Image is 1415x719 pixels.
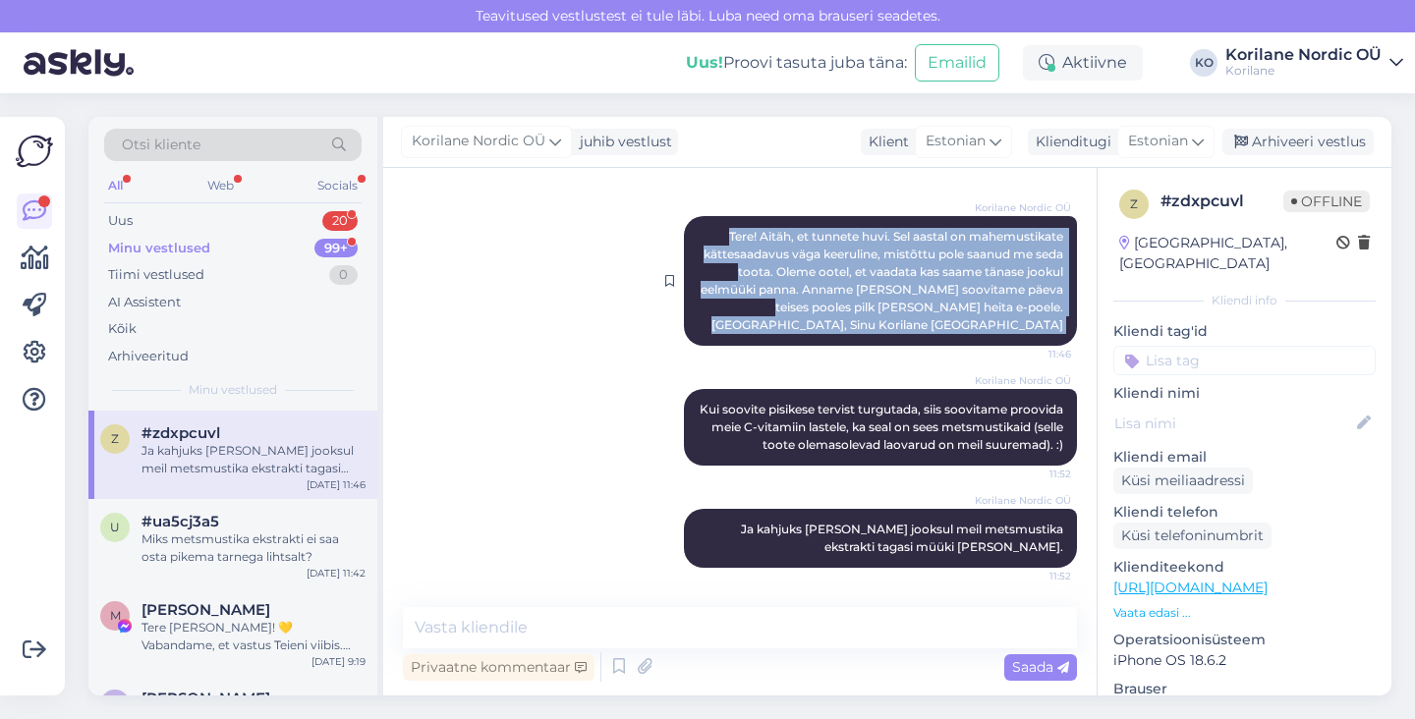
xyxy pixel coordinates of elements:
[108,211,133,231] div: Uus
[1190,49,1217,77] div: KO
[1113,321,1376,342] p: Kliendi tag'id
[307,566,366,581] div: [DATE] 11:42
[861,132,909,152] div: Klient
[975,493,1071,508] span: Korilane Nordic OÜ
[141,442,366,477] div: Ja kahjuks [PERSON_NAME] jooksul meil metsmustika ekstrakti tagasi müüki [PERSON_NAME].
[1114,413,1353,434] input: Lisa nimi
[1023,45,1143,81] div: Aktiivne
[141,530,366,566] div: Miks metsmustika ekstrakti ei saa osta pikema tarnega lihtsalt?
[1113,292,1376,309] div: Kliendi info
[104,173,127,198] div: All
[1225,47,1382,63] div: Korilane Nordic OÜ
[122,135,200,155] span: Otsi kliente
[1130,196,1138,211] span: z
[141,601,270,619] span: Monika Hamadeh
[1113,346,1376,375] input: Lisa tag
[141,424,220,442] span: #zdxpcuvl
[1222,129,1374,155] div: Arhiveeri vestlus
[975,373,1071,388] span: Korilane Nordic OÜ
[997,467,1071,481] span: 11:52
[1283,191,1370,212] span: Offline
[108,265,204,285] div: Tiimi vestlused
[1113,523,1272,549] div: Küsi telefoninumbrit
[141,619,366,654] div: Tere [PERSON_NAME]! 💛 Vabandame, et vastus Teieni viibis. [PERSON_NAME] sattus tegelikult väga õi...
[997,569,1071,583] span: 11:52
[329,265,358,285] div: 0
[322,211,358,231] div: 20
[203,173,238,198] div: Web
[403,654,594,681] div: Privaatne kommentaar
[1113,447,1376,468] p: Kliendi email
[700,402,1066,452] span: Kui soovite pisikese tervist turgutada, siis soovitame proovida meie C-vitamiin lastele, ka seal ...
[16,133,53,170] img: Askly Logo
[686,51,907,75] div: Proovi tasuta juba täna:
[111,431,119,446] span: z
[1113,650,1376,671] p: iPhone OS 18.6.2
[110,520,120,534] span: u
[1113,502,1376,523] p: Kliendi telefon
[915,44,999,82] button: Emailid
[926,131,986,152] span: Estonian
[1113,383,1376,404] p: Kliendi nimi
[1128,131,1188,152] span: Estonian
[311,654,366,669] div: [DATE] 9:19
[1119,233,1336,274] div: [GEOGRAPHIC_DATA], [GEOGRAPHIC_DATA]
[1160,190,1283,213] div: # zdxpcuvl
[572,132,672,152] div: juhib vestlust
[701,229,1066,332] span: Tere! Aitäh, et tunnete huvi. Sel aastal on mahemustikate kättesaadavus väga keeruline, mistõttu ...
[741,522,1066,554] span: Ja kahjuks [PERSON_NAME] jooksul meil metsmustika ekstrakti tagasi müüki [PERSON_NAME].
[1113,630,1376,650] p: Operatsioonisüsteem
[686,53,723,72] b: Uus!
[313,173,362,198] div: Socials
[1225,63,1382,79] div: Korilane
[975,200,1071,215] span: Korilane Nordic OÜ
[1012,658,1069,676] span: Saada
[141,513,219,530] span: #ua5cj3a5
[1113,679,1376,699] p: Brauser
[307,477,366,492] div: [DATE] 11:46
[1113,557,1376,578] p: Klienditeekond
[108,347,189,366] div: Arhiveeritud
[1028,132,1111,152] div: Klienditugi
[110,608,121,623] span: M
[412,131,545,152] span: Korilane Nordic OÜ
[1113,579,1268,596] a: [URL][DOMAIN_NAME]
[1113,468,1253,494] div: Küsi meiliaadressi
[141,690,270,707] span: Gertu T
[1113,604,1376,622] p: Vaata edasi ...
[189,381,277,399] span: Minu vestlused
[108,293,181,312] div: AI Assistent
[108,319,137,339] div: Kõik
[314,239,358,258] div: 99+
[997,347,1071,361] span: 11:46
[108,239,210,258] div: Minu vestlused
[1225,47,1403,79] a: Korilane Nordic OÜKorilane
